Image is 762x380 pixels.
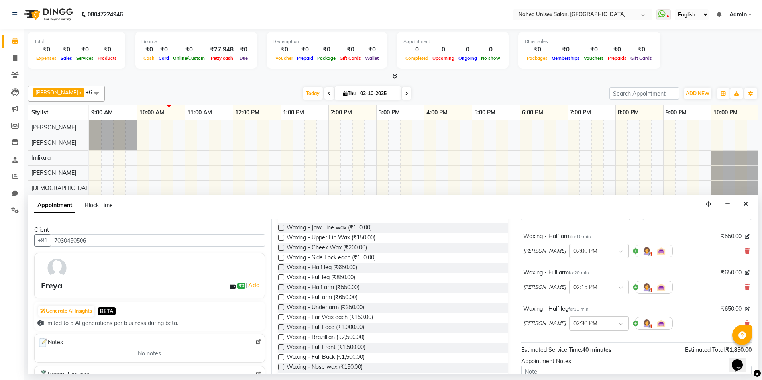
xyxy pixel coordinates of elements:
span: 40 minutes [582,346,611,353]
a: 7:00 PM [568,107,593,118]
a: 8:00 PM [616,107,641,118]
span: | [245,280,261,290]
span: ₹650.00 [721,305,742,313]
span: [PERSON_NAME] [31,139,76,146]
span: Waxing - Full Face (₹1,000.00) [287,323,364,333]
div: ₹0 [157,45,171,54]
div: ₹0 [338,45,363,54]
span: Notes [38,337,63,348]
span: Vouchers [582,55,606,61]
div: ₹0 [34,45,59,54]
div: ₹0 [525,45,550,54]
div: Freya [41,280,62,292]
a: 10:00 PM [711,107,740,118]
b: 08047224946 [88,3,123,25]
a: 11:00 AM [185,107,214,118]
span: Completed [403,55,430,61]
div: ₹0 [295,45,315,54]
a: 12:00 PM [233,107,261,118]
span: Voucher [273,55,295,61]
img: logo [20,3,75,25]
div: Appointment [403,38,502,45]
div: ₹0 [273,45,295,54]
span: ₹1,850.00 [726,346,752,353]
div: Appointment Notes [521,357,752,366]
span: [PERSON_NAME] [523,283,566,291]
span: Estimated Total: [685,346,726,353]
span: Cash [141,55,157,61]
div: ₹0 [582,45,606,54]
span: [PERSON_NAME] [523,319,566,327]
a: x [78,89,82,96]
span: Petty cash [209,55,235,61]
span: [DEMOGRAPHIC_DATA] [31,184,94,192]
div: ₹0 [96,45,119,54]
i: Edit price [745,270,750,275]
small: for [571,234,591,239]
span: Waxing - Full leg (₹850.00) [287,273,355,283]
span: Today [303,87,323,100]
span: ₹550.00 [721,232,742,241]
input: 2025-10-02 [358,88,398,100]
span: Ongoing [456,55,479,61]
span: Imlikala [31,154,51,161]
span: Expenses [34,55,59,61]
span: Waxing - Half leg (₹650.00) [287,263,357,273]
div: Finance [141,38,251,45]
span: Waxing - Upper Lip Wax (₹150.00) [287,233,375,243]
a: 6:00 PM [520,107,545,118]
div: ₹0 [237,45,251,54]
a: 9:00 AM [89,107,115,118]
div: Other sales [525,38,654,45]
span: ADD NEW [686,90,709,96]
span: Waxing - Cheek Wax (₹200.00) [287,243,367,253]
div: ₹0 [550,45,582,54]
span: [PERSON_NAME] [31,169,76,176]
div: ₹0 [363,45,381,54]
span: Waxing - Full Back (₹1,500.00) [287,353,365,363]
img: Hairdresser.png [642,319,652,328]
div: ₹27,948 [207,45,237,54]
div: 0 [479,45,502,54]
div: ₹0 [315,45,338,54]
div: 0 [403,45,430,54]
span: Admin [729,10,747,19]
div: Total [34,38,119,45]
div: 0 [430,45,456,54]
span: Gift Cards [338,55,363,61]
div: ₹0 [74,45,96,54]
div: Client [34,226,265,234]
span: Waxing - Jaw Line wax (₹150.00) [287,223,372,233]
div: Redemption [273,38,381,45]
span: ₹650.00 [721,268,742,277]
iframe: chat widget [729,348,754,372]
span: Waxing - Full Front (₹1,500.00) [287,343,365,353]
img: Hairdresser.png [642,246,652,256]
a: 2:00 PM [329,107,354,118]
input: Search by Name/Mobile/Email/Code [51,234,265,247]
span: Products [96,55,119,61]
button: +91 [34,234,51,247]
small: for [568,306,589,312]
span: ₹0 [237,283,245,289]
span: BETA [98,307,116,315]
div: ₹0 [606,45,628,54]
div: Waxing - Half arm [523,232,591,241]
span: [PERSON_NAME] [523,247,566,255]
a: 10:00 AM [137,107,166,118]
img: avatar [45,257,69,280]
div: 0 [456,45,479,54]
a: 4:00 PM [424,107,450,118]
img: Interior.png [656,282,666,292]
span: Prepaid [295,55,315,61]
div: ₹0 [59,45,74,54]
i: Edit price [745,307,750,311]
span: Due [238,55,250,61]
span: Stylist [31,109,48,116]
span: 20 min [574,270,589,276]
span: Prepaids [606,55,628,61]
span: No show [479,55,502,61]
img: Interior.png [656,319,666,328]
button: Close [740,198,752,210]
input: Search Appointment [609,87,679,100]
